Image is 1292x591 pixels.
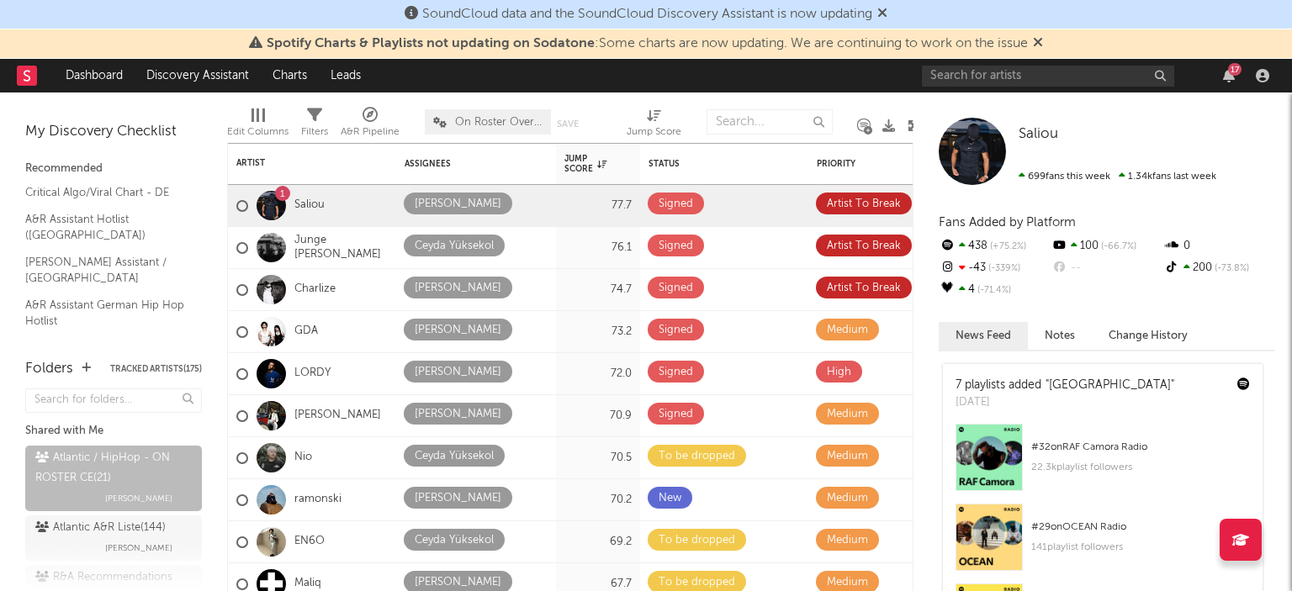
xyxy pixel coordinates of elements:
a: GDA [294,325,318,339]
div: 22.3k playlist followers [1031,457,1250,478]
div: Recommended [25,159,202,179]
div: Artist [236,158,363,168]
div: 69.2 [564,532,632,552]
button: Tracked Artists(175) [110,365,202,373]
a: A&R Assistant Hotlist ([GEOGRAPHIC_DATA]) [25,210,185,245]
span: : Some charts are now updating. We are continuing to work on the issue [267,37,1028,50]
div: 17 [1228,63,1242,76]
span: -71.4 % [975,286,1011,295]
span: On Roster Overview [455,117,543,128]
div: [PERSON_NAME] [415,320,501,340]
div: Signed [659,404,693,425]
div: To be dropped [659,530,735,551]
div: Artist To Break [827,236,901,256]
div: Ceyda Yüksekol [415,530,494,551]
div: 74.7 [564,280,632,300]
span: +75.2 % [988,242,1026,251]
div: 438 [939,235,1051,257]
a: Nio [294,451,312,465]
div: Artist To Break [827,194,901,214]
div: 70.2 [564,490,632,510]
span: Dismiss [877,8,887,21]
div: [PERSON_NAME] [415,362,501,383]
span: Fans Added by Platform [939,216,1076,229]
a: Critical Algo/Viral Chart - DE [25,183,185,202]
input: Search for artists [922,66,1174,87]
a: Atlantic A&R Liste(144)[PERSON_NAME] [25,515,202,561]
input: Search for folders... [25,388,202,413]
span: -73.8 % [1212,264,1249,273]
span: [PERSON_NAME] [105,488,172,509]
div: Jump Score [564,154,606,174]
div: Folders [25,359,73,379]
a: [PERSON_NAME] [294,409,381,423]
div: To be dropped [659,446,735,467]
a: Saliou [1019,126,1058,143]
button: Notes [1028,322,1092,350]
div: Jump Score [627,101,681,150]
div: Signed [659,278,693,298]
div: Signed [659,362,693,383]
a: Leads [319,59,373,92]
div: [PERSON_NAME] [415,404,501,425]
a: Saliou [294,198,325,213]
a: Dashboard [54,59,135,92]
div: 200 [1163,257,1275,279]
button: Change History [1092,322,1205,350]
span: SoundCloud data and the SoundCloud Discovery Assistant is now updating [422,8,872,21]
div: # 29 on OCEAN Radio [1031,517,1250,537]
div: -43 [939,257,1051,279]
div: 77.7 [564,196,632,216]
div: # 32 on RAF Camora Radio [1031,437,1250,457]
div: [PERSON_NAME] [415,194,501,214]
a: Junge [PERSON_NAME] [294,234,388,262]
div: 100 [1051,235,1162,257]
div: 141 playlist followers [1031,537,1250,557]
div: A&R Pipeline [341,101,400,150]
span: -66.7 % [1099,242,1136,251]
div: A&R Pipeline [341,122,400,142]
div: 76.1 [564,238,632,258]
div: Edit Columns [227,101,289,150]
div: Artist To Break [827,278,901,298]
div: Status [649,159,758,169]
span: [PERSON_NAME] [105,538,172,558]
div: New [659,488,681,509]
div: Signed [659,236,693,256]
div: 70.9 [564,406,632,426]
div: [DATE] [956,394,1174,411]
a: #29onOCEAN Radio141playlist followers [943,504,1263,583]
a: Maliq [294,577,321,591]
div: Medium [827,530,868,551]
div: -- [1051,257,1162,279]
div: Medium [827,320,868,340]
a: Charlize [294,282,336,297]
button: Save [557,119,579,129]
div: Ceyda Yüksekol [415,236,494,256]
span: 1.34k fans last week [1019,171,1216,182]
span: Dismiss [1033,37,1043,50]
a: "[GEOGRAPHIC_DATA]" [1046,379,1174,391]
div: Filters [301,122,328,142]
div: [PERSON_NAME] [415,278,501,298]
a: Charts [261,59,319,92]
a: A&R Assistant German Hip Hop Hotlist [25,296,185,330]
div: My Discovery Checklist [25,122,202,142]
div: 4 [939,279,1051,301]
div: Ceyda Yüksekol [415,446,494,467]
div: Edit Columns [227,122,289,142]
div: Medium [827,488,868,509]
div: Atlantic A&R Liste ( 144 ) [35,518,166,538]
div: Medium [827,446,868,467]
button: 17 [1223,69,1235,82]
div: 72.0 [564,364,632,384]
input: Search... [707,109,833,135]
span: Spotify Charts & Playlists not updating on Sodatone [267,37,595,50]
div: Signed [659,320,693,340]
div: Assignees [405,159,522,169]
div: [PERSON_NAME] [415,488,501,509]
div: Signed [659,194,693,214]
span: Saliou [1019,127,1058,141]
a: Atlantic / HipHop - ON ROSTER CE(21)[PERSON_NAME] [25,446,202,511]
a: LORDY [294,367,331,381]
